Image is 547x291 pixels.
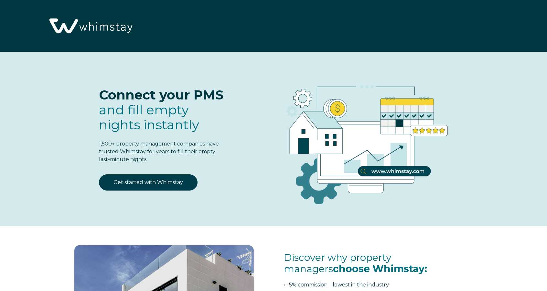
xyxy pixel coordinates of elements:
img: Whimstay Logo-02 1 [45,3,135,50]
span: Connect your PMS [99,87,223,103]
span: and [99,102,199,133]
span: fill empty nights instantly [99,102,199,133]
span: choose Whimstay: [333,263,427,275]
span: • 5% commission—lowest in the industry [284,282,389,288]
span: 1,500+ property management companies have trusted Whimstay for years to fill their empty last-min... [99,141,219,162]
a: Get started with Whimstay [99,174,198,191]
img: RBO Ilustrations-03 [250,65,477,215]
span: Discover why property managers [284,251,427,275]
